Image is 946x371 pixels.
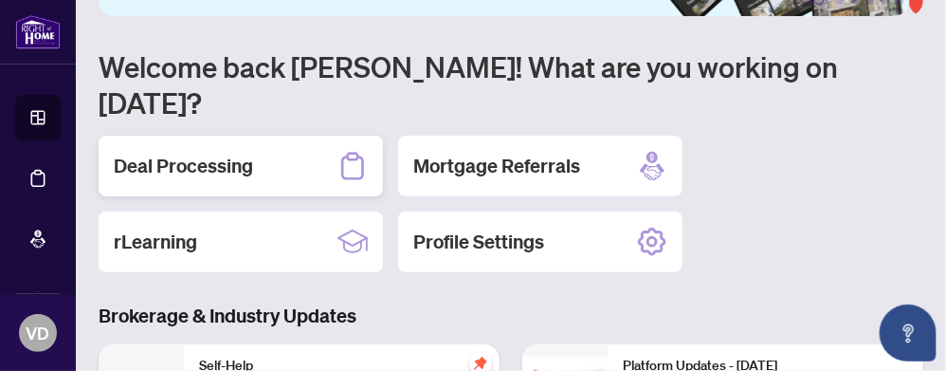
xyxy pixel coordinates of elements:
button: Open asap [880,305,937,362]
h1: Welcome back [PERSON_NAME]! What are you working on [DATE]? [99,48,923,121]
h2: Mortgage Referrals [413,153,580,179]
span: VD [27,320,50,346]
h3: Brokerage & Industry Updates [99,303,923,329]
h2: rLearning [114,229,197,255]
h2: Deal Processing [114,153,253,179]
h2: Profile Settings [413,229,544,255]
img: logo [15,14,61,49]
